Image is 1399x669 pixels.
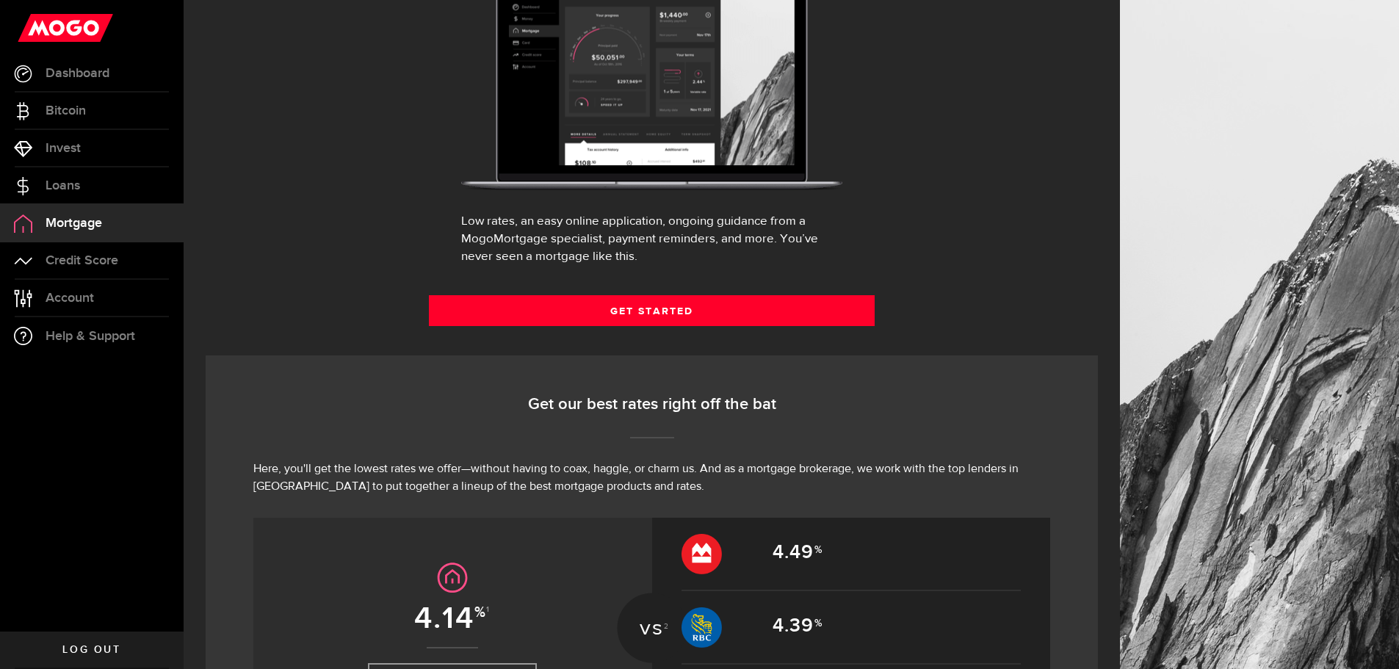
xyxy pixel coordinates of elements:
[46,292,94,305] span: Account
[46,217,102,230] span: Mortgage
[617,593,687,663] div: vs
[46,142,81,155] span: Invest
[486,605,491,614] sup: 1
[46,179,80,192] span: Loans
[429,295,875,326] a: Get Started
[461,213,842,266] div: Low rates, an easy online application, ongoing guidance from a MogoMortgage specialist, payment r...
[62,645,120,655] span: Log out
[46,104,86,117] span: Bitcoin
[12,6,56,50] button: Open LiveChat chat widget
[46,67,109,80] span: Dashboard
[773,618,823,637] div: 4.39
[46,254,118,267] span: Credit Score
[682,534,722,574] img: bmo_3x.png
[46,330,135,343] span: Help & Support
[253,394,1050,415] h4: Get our best rates right off the bat
[253,460,1050,496] p: Here, you'll get the lowest rates we offer—without having to coax, haggle, or charm us. And as a ...
[414,600,486,637] span: 4.14
[773,544,823,564] div: 4.49
[682,607,722,648] img: rbc_3x.png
